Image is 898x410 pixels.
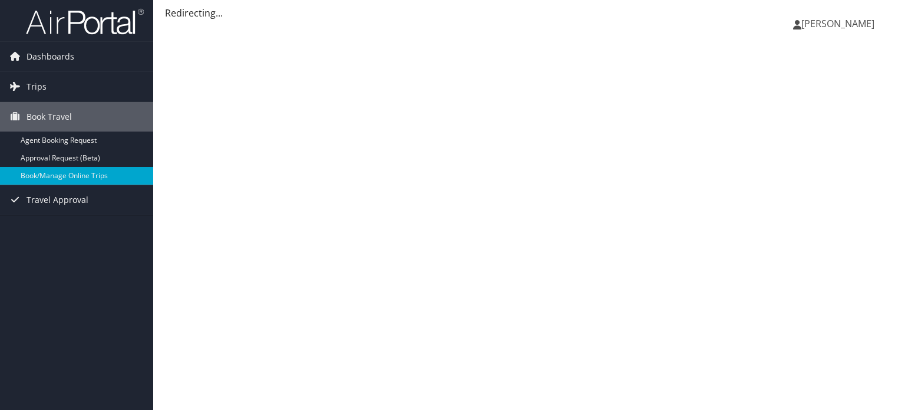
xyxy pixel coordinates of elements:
[27,102,72,132] span: Book Travel
[27,42,74,71] span: Dashboards
[26,8,144,35] img: airportal-logo.png
[27,72,47,101] span: Trips
[793,6,886,41] a: [PERSON_NAME]
[165,6,886,20] div: Redirecting...
[27,185,88,215] span: Travel Approval
[801,17,874,30] span: [PERSON_NAME]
